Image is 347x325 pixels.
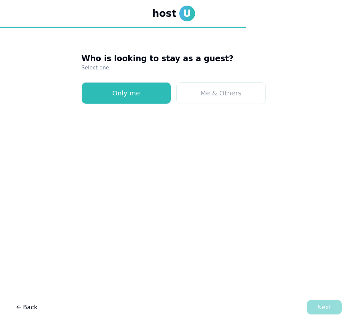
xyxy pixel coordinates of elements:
p: Select one. [82,64,266,72]
a: Back [5,300,48,314]
a: hostU [152,6,195,21]
span: Back [16,303,37,312]
span: U [179,6,195,21]
button: Me & Others [176,82,266,104]
h3: Who is looking to stay as a guest? [82,53,266,64]
button: Only me [82,82,171,104]
span: host [152,8,176,19]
